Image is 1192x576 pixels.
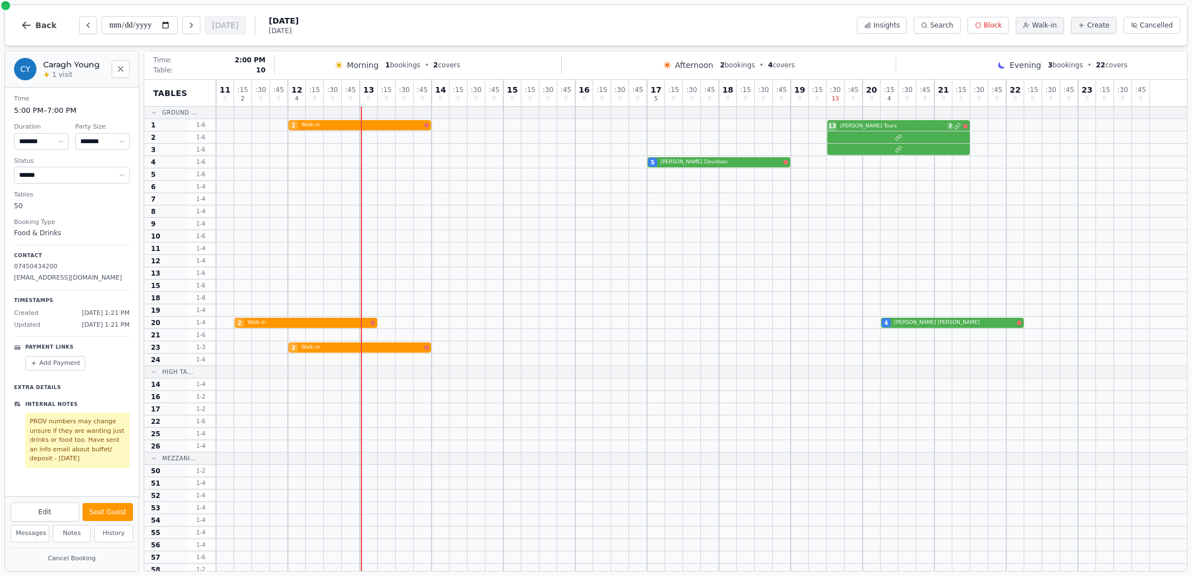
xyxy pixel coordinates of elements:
span: 0 [815,96,819,102]
span: 53 [151,504,161,513]
span: : 30 [471,86,482,93]
span: : 30 [758,86,769,93]
p: Internal Notes [25,401,78,409]
span: Time: [153,56,172,65]
span: Back [35,21,57,29]
span: 11 [151,244,161,253]
span: covers [768,61,795,70]
span: 1 - 6 [187,553,214,561]
span: covers [433,61,460,70]
span: • [759,61,763,70]
span: : 30 [686,86,697,93]
span: : 45 [992,86,1002,93]
span: : 15 [525,86,535,93]
span: 56 [151,541,161,550]
span: 13 [363,86,374,94]
dt: Tables [14,190,130,200]
span: Afternoon [675,60,713,71]
span: 0 [851,96,855,102]
span: 0 [492,96,496,102]
span: : 30 [255,86,266,93]
span: 23 [1081,86,1092,94]
span: 16 [151,392,161,401]
span: 1 [386,61,390,69]
span: 5 [651,158,655,167]
span: 0 [384,96,388,102]
span: : 45 [632,86,643,93]
span: Block [984,21,1002,30]
span: 0 [672,96,675,102]
span: 0 [1103,96,1106,102]
span: 22 [1010,86,1020,94]
span: bookings [386,61,420,70]
span: 0 [1031,96,1034,102]
span: 18 [151,294,161,303]
button: Search [914,17,960,34]
span: : 45 [1063,86,1074,93]
span: : 45 [489,86,499,93]
span: 1 - 4 [187,429,214,438]
span: 10 [256,66,265,75]
span: 6 [151,182,155,191]
dt: Duration [14,122,68,132]
span: Insights [873,21,900,30]
span: 25 [151,429,161,438]
span: 19 [794,86,805,94]
span: 1 - 6 [187,232,214,240]
span: 0 [1085,96,1089,102]
span: 0 [995,96,998,102]
span: 21 [938,86,948,94]
p: [EMAIL_ADDRESS][DOMAIN_NAME] [14,273,130,283]
span: : 15 [740,86,751,93]
p: PROV numbers may change unsure if they are wanting just drinks or food too. Have sent an info ema... [30,417,125,464]
span: 1 - 6 [187,145,214,154]
span: : 15 [1099,86,1110,93]
button: Seat Guest [82,503,133,521]
span: : 45 [848,86,859,93]
span: : 45 [273,86,284,93]
span: : 30 [615,86,625,93]
span: : 45 [704,86,715,93]
button: Edit [11,502,79,522]
span: 16 [579,86,589,94]
span: Create [1087,21,1110,30]
span: : 30 [543,86,553,93]
span: : 30 [327,86,338,93]
span: 1 - 4 [187,257,214,265]
span: 0 [870,96,873,102]
span: 1 - 6 [187,417,214,426]
span: 0 [905,96,909,102]
span: 20 [151,318,161,327]
button: Cancelled [1124,17,1180,34]
span: Walk-in [301,344,422,351]
span: 14 [151,380,161,389]
span: : 15 [812,86,823,93]
span: 55 [151,528,161,537]
span: 0 [528,96,531,102]
button: Notes [53,525,91,542]
span: 2 [433,61,438,69]
span: 15 [151,281,161,290]
span: 13 [828,122,836,130]
span: 1 - 2 [187,565,214,574]
span: 1 - 4 [187,355,214,364]
button: Previous day [79,16,97,34]
span: 24 [151,355,161,364]
span: 1 - 6 [187,331,214,339]
span: 0 [402,96,406,102]
span: 0 [223,96,227,102]
span: 23 [151,343,161,352]
span: 18 [722,86,733,94]
span: 4 [295,96,299,102]
span: 17 [650,86,661,94]
span: [PERSON_NAME] Davidson [661,158,781,166]
span: 2 [292,121,296,130]
span: : 30 [830,86,841,93]
dd: 5:00 PM – 7:00 PM [14,105,130,116]
span: 51 [151,479,161,488]
span: Walk-in [247,319,368,327]
span: 13 [832,96,839,102]
dd: Food & Drinks [14,228,130,238]
span: 0 [618,96,621,102]
span: : 30 [902,86,913,93]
